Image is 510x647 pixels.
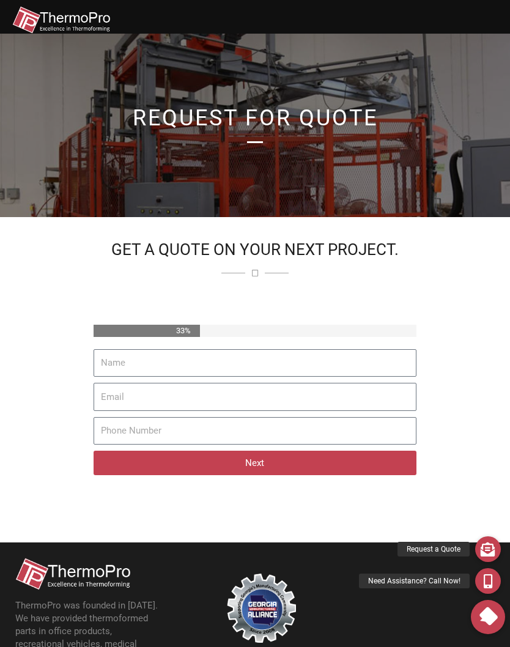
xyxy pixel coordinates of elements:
[94,451,416,475] button: Next
[94,417,416,445] input: Phone Number
[15,558,130,590] img: thermopro-logo-non-iso
[94,349,416,377] input: Name
[397,542,470,556] div: Request a Quote
[94,383,416,411] input: Email
[359,574,470,588] div: Need Assistance? Call Now!
[475,536,501,562] a: Request a Quote
[12,6,110,34] img: thermopro-logo-non-iso
[227,574,296,643] img: georgia-manufacturing-alliance
[94,242,416,257] h2: GET A QUOTE ON YOUR NEXT PROJECT.
[94,325,200,337] div: 33%
[475,568,501,594] a: Need Assistance? Call Now!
